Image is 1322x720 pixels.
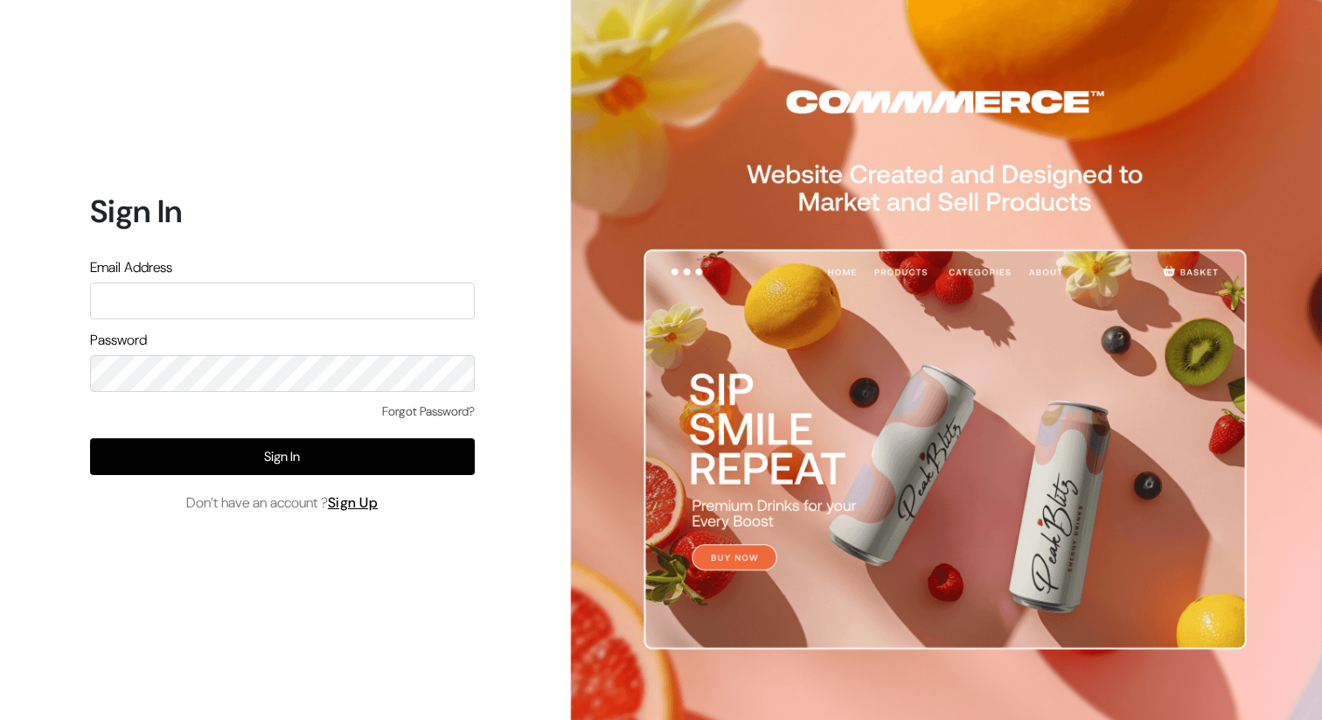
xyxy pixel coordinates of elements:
a: Sign Up [328,493,379,512]
a: Forgot Password? [382,402,475,421]
label: Email Address [90,257,172,278]
label: Password [90,330,147,351]
button: Sign In [90,438,475,475]
span: Don’t have an account ? [186,493,379,514]
h1: Sign In [90,192,475,230]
